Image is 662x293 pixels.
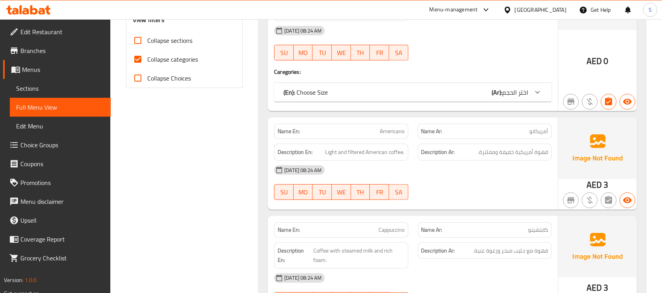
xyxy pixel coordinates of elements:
span: Grocery Checklist [20,253,104,263]
img: Ae5nvW7+0k+MAAAAAElFTkSuQmCC [558,216,637,277]
span: قهوة أمريكية خفيفة ومفلترة. [478,147,548,157]
span: قهوة مع حليب مبخر ورغوة غنية. [473,246,548,256]
button: Purchased item [582,94,598,110]
span: TH [354,187,367,198]
span: WE [335,47,348,59]
button: SA [389,184,408,200]
strong: Description En: [278,246,312,265]
strong: Description Ar: [421,246,455,256]
span: [DATE] 08:24 AM [281,167,325,174]
button: SU [274,184,294,200]
span: AED [587,177,602,192]
span: Edit Menu [16,121,104,131]
button: Has choices [601,94,616,110]
span: Menu disclaimer [20,197,104,206]
b: (En): [283,86,295,98]
span: SA [392,47,405,59]
button: TH [351,184,370,200]
span: Choice Groups [20,140,104,150]
span: SU [278,47,291,59]
strong: Name En: [278,226,300,234]
span: TH [354,47,367,59]
button: TU [313,45,332,60]
span: [DATE] 08:24 AM [281,274,325,282]
a: Menu disclaimer [3,192,111,211]
span: Branches [20,46,104,55]
span: 1.0.0 [24,275,37,285]
span: كابتشينو [528,226,548,234]
a: Sections [10,79,111,98]
span: Americano [380,127,405,136]
button: Available [620,192,635,208]
span: Collapse sections [147,36,192,45]
span: MO [297,47,310,59]
button: FR [370,45,389,60]
span: Edit Restaurant [20,27,104,37]
a: Edit Menu [10,117,111,136]
span: [DATE] 08:24 AM [281,27,325,35]
button: SA [389,45,408,60]
span: FR [373,47,386,59]
strong: Name Ar: [421,127,443,136]
button: TU [313,184,332,200]
a: Menus [3,60,111,79]
span: Collapse Choices [147,73,191,83]
div: [GEOGRAPHIC_DATA] [515,5,567,14]
strong: Name Ar: [421,226,443,234]
a: Choice Groups [3,136,111,154]
strong: Description Ar: [421,147,455,157]
span: SU [278,187,291,198]
button: MO [294,184,313,200]
span: Sections [16,84,104,93]
button: Not branch specific item [563,94,579,110]
span: Upsell [20,216,104,225]
span: TU [316,47,329,59]
span: Light and filtered American coffee. [326,147,405,157]
button: SU [274,45,294,60]
a: Grocery Checklist [3,249,111,267]
strong: Name En: [278,127,300,136]
strong: Description En: [278,147,313,157]
a: Full Menu View [10,98,111,117]
span: SA [392,187,405,198]
h4: Caregories: [274,68,552,76]
button: WE [332,45,351,60]
button: FR [370,184,389,200]
p: Choose Size [283,88,328,97]
button: Not has choices [601,192,616,208]
button: WE [332,184,351,200]
span: Coverage Report [20,234,104,244]
a: Coupons [3,154,111,173]
span: 0 [604,53,609,69]
span: MO [297,187,310,198]
a: Promotions [3,173,111,192]
span: أمريكانو [529,127,548,136]
span: Version: [4,275,23,285]
button: Available [620,94,635,110]
a: Coverage Report [3,230,111,249]
button: Purchased item [582,192,598,208]
span: Promotions [20,178,104,187]
span: Collapse categories [147,55,198,64]
span: Cappuccino [379,226,405,234]
span: AED [587,53,602,69]
span: WE [335,187,348,198]
span: S [649,5,652,14]
span: Coupons [20,159,104,168]
img: Ae5nvW7+0k+MAAAAAElFTkSuQmCC [558,117,637,179]
b: (Ar): [492,86,502,98]
button: Not branch specific item [563,192,579,208]
a: Upsell [3,211,111,230]
div: (En): Choose Size(Ar):اختر الحجم [274,83,552,102]
span: Menus [22,65,104,74]
button: MO [294,45,313,60]
h3: View filters [133,15,165,24]
span: Coffee with steamed milk and rich foam. [313,246,405,265]
a: Branches [3,41,111,60]
span: 3 [604,177,609,192]
a: Edit Restaurant [3,22,111,41]
span: TU [316,187,329,198]
button: TH [351,45,370,60]
span: Full Menu View [16,103,104,112]
div: Menu-management [430,5,478,15]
